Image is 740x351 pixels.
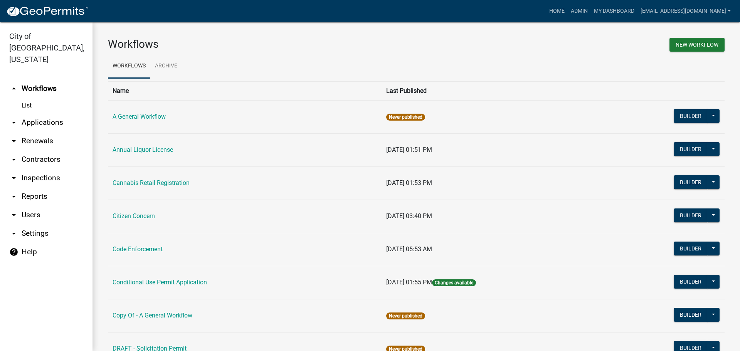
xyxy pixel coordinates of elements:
[591,4,637,18] a: My Dashboard
[9,136,18,146] i: arrow_drop_down
[9,210,18,220] i: arrow_drop_down
[386,312,425,319] span: Never published
[669,38,725,52] button: New Workflow
[9,155,18,164] i: arrow_drop_down
[674,308,708,322] button: Builder
[386,279,432,286] span: [DATE] 01:55 PM
[386,179,432,186] span: [DATE] 01:53 PM
[113,279,207,286] a: Conditional Use Permit Application
[386,114,425,121] span: Never published
[113,245,163,253] a: Code Enforcement
[113,312,192,319] a: Copy Of - A General Workflow
[9,173,18,183] i: arrow_drop_down
[113,113,166,120] a: A General Workflow
[108,38,410,51] h3: Workflows
[150,54,182,79] a: Archive
[674,175,708,189] button: Builder
[568,4,591,18] a: Admin
[113,212,155,220] a: Citizen Concern
[113,179,190,186] a: Cannabis Retail Registration
[108,54,150,79] a: Workflows
[386,245,432,253] span: [DATE] 05:53 AM
[108,81,382,100] th: Name
[9,118,18,127] i: arrow_drop_down
[674,109,708,123] button: Builder
[674,275,708,289] button: Builder
[432,279,476,286] span: Changes available
[9,192,18,201] i: arrow_drop_down
[674,208,708,222] button: Builder
[382,81,601,100] th: Last Published
[637,4,734,18] a: [EMAIL_ADDRESS][DOMAIN_NAME]
[674,142,708,156] button: Builder
[9,229,18,238] i: arrow_drop_down
[113,146,173,153] a: Annual Liquor License
[386,212,432,220] span: [DATE] 03:40 PM
[9,84,18,93] i: arrow_drop_up
[386,146,432,153] span: [DATE] 01:51 PM
[9,247,18,257] i: help
[546,4,568,18] a: Home
[674,242,708,255] button: Builder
